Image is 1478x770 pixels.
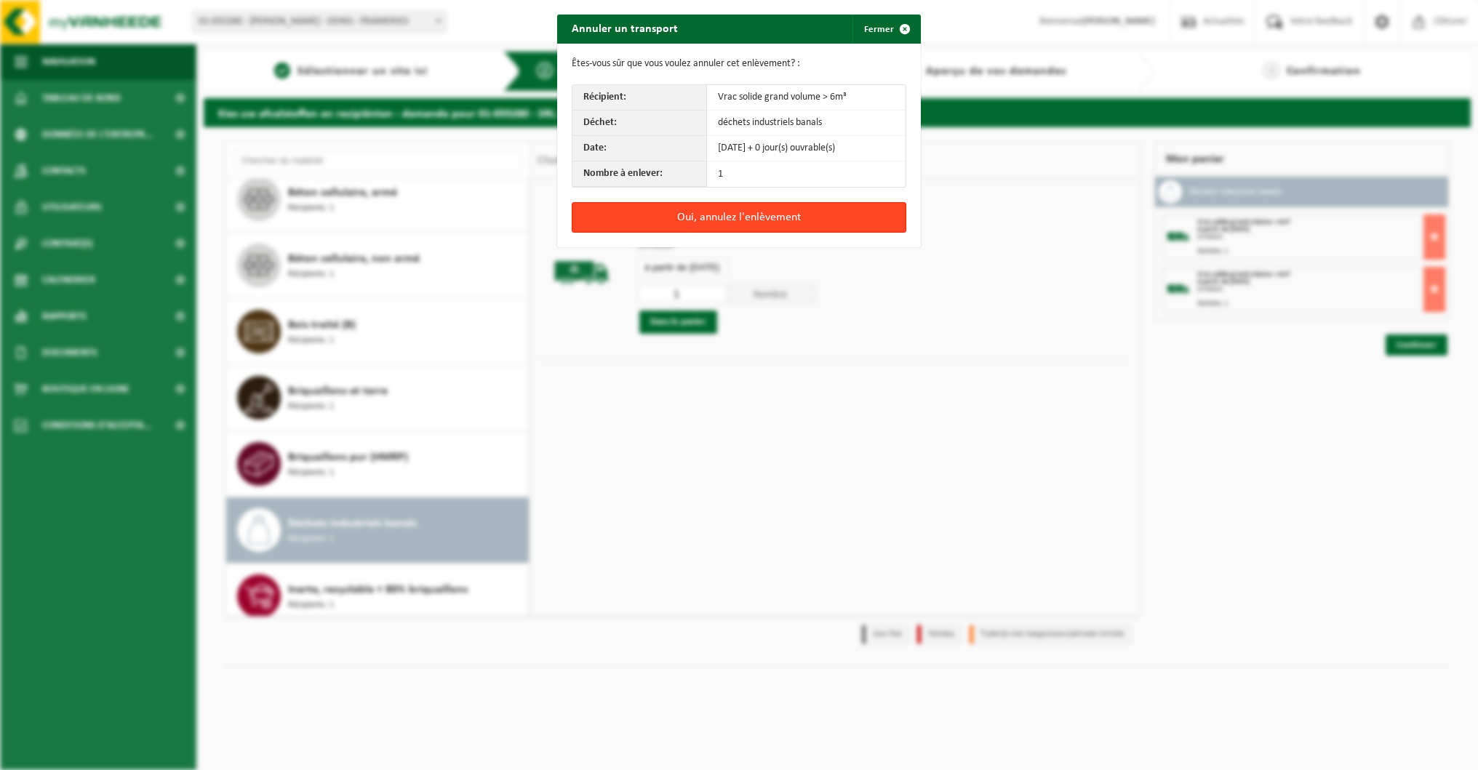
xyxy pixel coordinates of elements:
[572,202,906,233] button: Oui, annulez l'enlèvement
[852,15,919,44] button: Fermer
[707,161,906,187] td: 1
[572,161,707,187] th: Nombre à enlever:
[572,111,707,136] th: Déchet:
[572,136,707,161] th: Date:
[557,15,692,42] h2: Annuler un transport
[707,111,906,136] td: déchets industriels banals
[572,85,707,111] th: Récipient:
[707,85,906,111] td: Vrac solide grand volume > 6m³
[572,58,906,70] p: Êtes-vous sûr que vous voulez annuler cet enlèvement? :
[707,136,906,161] td: [DATE] + 0 jour(s) ouvrable(s)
